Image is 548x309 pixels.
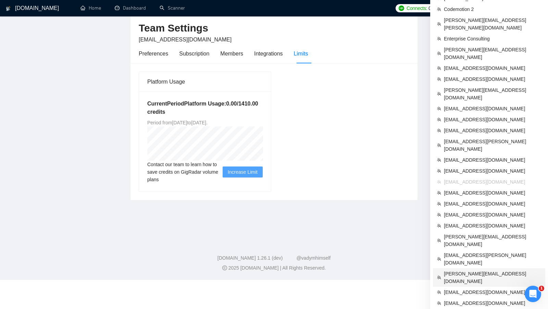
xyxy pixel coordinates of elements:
[5,264,543,272] div: 2025 [DOMAIN_NAME] | All Rights Reserved.
[147,100,263,116] h5: Current Period Platform Usage: 0.00 / 1410.00 credits
[437,66,441,70] span: team
[437,169,441,173] span: team
[444,86,541,101] span: [PERSON_NAME][EMAIL_ADDRESS][DOMAIN_NAME]
[444,5,541,13] span: Codemotion 2
[399,5,404,11] img: upwork-logo.png
[437,118,441,122] span: team
[437,238,441,243] span: team
[222,265,227,270] span: copyright
[80,5,101,11] a: homeHome
[525,286,541,302] iframe: Intercom live chat
[444,211,541,219] span: [EMAIL_ADDRESS][DOMAIN_NAME]
[444,178,541,186] span: [EMAIL_ADDRESS][DOMAIN_NAME]
[437,301,441,305] span: team
[139,21,409,35] h2: Team Settings
[437,180,441,184] span: team
[444,16,541,32] span: [PERSON_NAME][EMAIL_ADDRESS][PERSON_NAME][DOMAIN_NAME]
[444,251,541,267] span: [EMAIL_ADDRESS][PERSON_NAME][DOMAIN_NAME]
[444,46,541,61] span: [PERSON_NAME][EMAIL_ADDRESS][DOMAIN_NAME]
[220,49,243,58] div: Members
[444,64,541,72] span: [EMAIL_ADDRESS][DOMAIN_NAME]
[437,213,441,217] span: team
[437,143,441,147] span: team
[444,127,541,134] span: [EMAIL_ADDRESS][DOMAIN_NAME]
[407,4,427,12] span: Connects:
[437,7,441,11] span: team
[147,161,223,183] span: Contact our team to learn how to save credits on GigRadar volume plans
[444,222,541,230] span: [EMAIL_ADDRESS][DOMAIN_NAME]
[223,166,263,177] button: Increase Limit
[444,288,541,296] span: [EMAIL_ADDRESS][DOMAIN_NAME]
[444,189,541,197] span: [EMAIL_ADDRESS][DOMAIN_NAME]
[6,3,11,14] img: logo
[444,233,541,248] span: [PERSON_NAME][EMAIL_ADDRESS][DOMAIN_NAME]
[228,168,258,176] span: Increase Limit
[444,35,541,42] span: Enterprise Consulting
[437,224,441,228] span: team
[444,75,541,83] span: [EMAIL_ADDRESS][DOMAIN_NAME]
[437,257,441,261] span: team
[437,128,441,133] span: team
[294,49,308,58] div: Limits
[139,49,168,58] div: Preferences
[437,37,441,41] span: team
[437,290,441,294] span: team
[147,72,263,91] div: Platform Usage
[444,116,541,123] span: [EMAIL_ADDRESS][DOMAIN_NAME]
[254,49,283,58] div: Integrations
[539,286,544,291] span: 1
[139,37,232,42] span: [EMAIL_ADDRESS][DOMAIN_NAME]
[437,191,441,195] span: team
[444,156,541,164] span: [EMAIL_ADDRESS][DOMAIN_NAME]
[437,158,441,162] span: team
[160,5,185,11] a: searchScanner
[179,49,209,58] div: Subscription
[444,200,541,208] span: [EMAIL_ADDRESS][DOMAIN_NAME]
[147,120,208,125] span: Period from [DATE] to [DATE] .
[115,5,146,11] a: dashboardDashboard
[217,255,283,261] a: [DOMAIN_NAME] 1.26.1 (dev)
[437,202,441,206] span: team
[444,167,541,175] span: [EMAIL_ADDRESS][DOMAIN_NAME]
[444,105,541,112] span: [EMAIL_ADDRESS][DOMAIN_NAME]
[444,138,541,153] span: [EMAIL_ADDRESS][PERSON_NAME][DOMAIN_NAME]
[437,51,441,55] span: team
[296,255,331,261] a: @vadymhimself
[444,299,541,307] span: [EMAIL_ADDRESS][DOMAIN_NAME]
[444,270,541,285] span: [PERSON_NAME][EMAIL_ADDRESS][DOMAIN_NAME]
[437,275,441,280] span: team
[437,92,441,96] span: team
[437,77,441,81] span: team
[437,22,441,26] span: team
[437,107,441,111] span: team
